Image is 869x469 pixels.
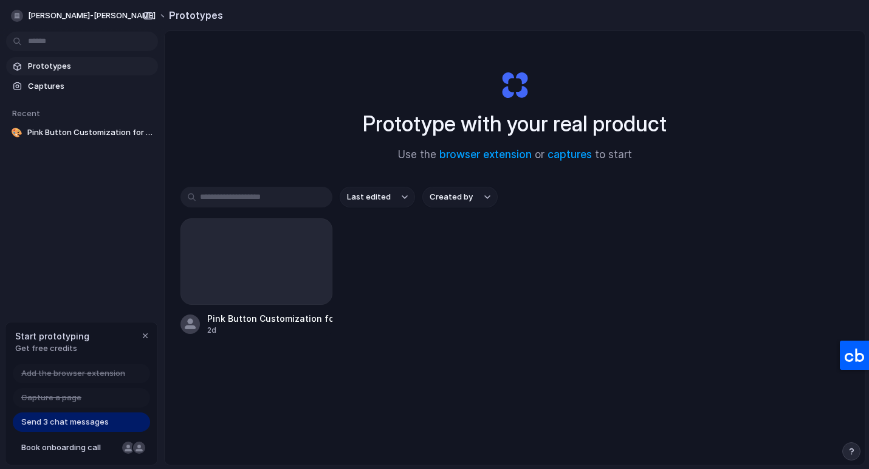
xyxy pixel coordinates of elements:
a: Pink Button Customization for Quintype Platform2d [180,218,332,336]
span: Use the or to start [398,147,632,163]
a: Prototypes [6,57,158,75]
span: Prototypes [28,60,153,72]
div: 2d [207,325,332,336]
h1: Prototype with your real product [363,108,667,140]
span: Last edited [347,191,391,203]
div: 🎨 [11,127,22,139]
a: Book onboarding call [13,438,150,457]
span: Pink Button Customization for Quintype Platform [27,127,153,139]
span: Add the browser extension [21,367,125,380]
button: Created by [422,187,498,207]
span: Capture a page [21,392,81,404]
span: Recent [12,108,40,118]
a: Captures [6,77,158,96]
a: captures [548,148,592,161]
button: [PERSON_NAME]-[PERSON_NAME] [6,6,174,26]
span: Get free credits [15,342,89,355]
h2: Prototypes [164,8,223,23]
span: Created by [430,191,473,203]
span: Captures [28,80,153,92]
button: Last edited [340,187,415,207]
span: Start prototyping [15,330,89,342]
div: Nicole Kubica [121,440,136,455]
a: 🎨Pink Button Customization for Quintype Platform [6,123,158,142]
span: Book onboarding call [21,442,117,454]
a: browser extension [439,148,532,161]
div: Christian Iacullo [132,440,146,455]
div: Pink Button Customization for Quintype Platform [207,312,332,325]
span: Send 3 chat messages [21,416,109,428]
span: [PERSON_NAME]-[PERSON_NAME] [28,10,156,22]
